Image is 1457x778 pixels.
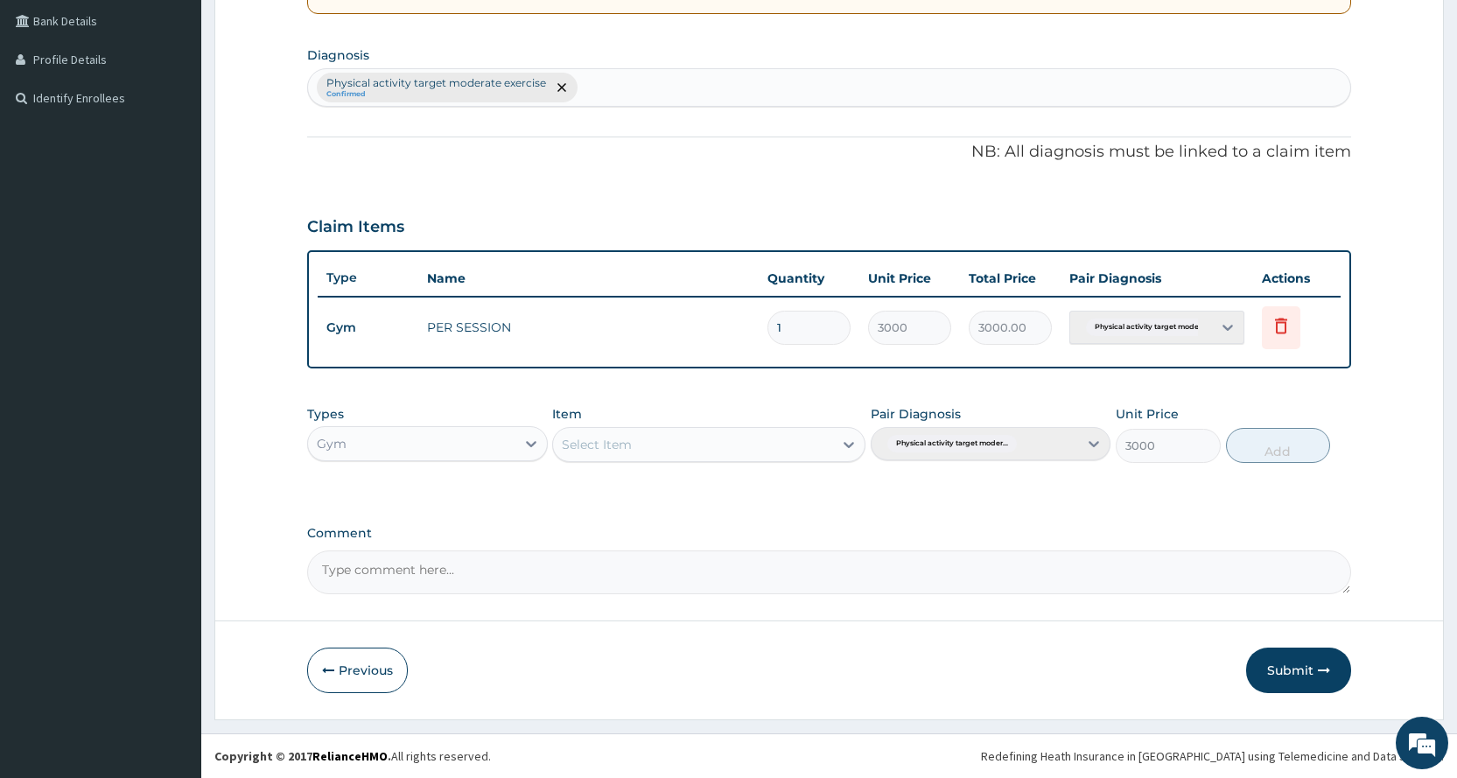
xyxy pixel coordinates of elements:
[759,261,859,296] th: Quantity
[307,46,369,64] label: Diagnosis
[307,407,344,422] label: Types
[1061,261,1253,296] th: Pair Diagnosis
[552,405,582,423] label: Item
[287,9,329,51] div: Minimize live chat window
[418,261,759,296] th: Name
[32,88,71,131] img: d_794563401_company_1708531726252_794563401
[562,436,632,453] div: Select Item
[871,405,961,423] label: Pair Diagnosis
[318,312,418,344] td: Gym
[960,261,1061,296] th: Total Price
[307,218,404,237] h3: Claim Items
[201,733,1457,778] footer: All rights reserved.
[214,748,391,764] strong: Copyright © 2017 .
[418,310,759,345] td: PER SESSION
[1116,405,1179,423] label: Unit Price
[1226,428,1330,463] button: Add
[307,526,1351,541] label: Comment
[859,261,960,296] th: Unit Price
[981,747,1444,765] div: Redefining Heath Insurance in [GEOGRAPHIC_DATA] using Telemedicine and Data Science!
[91,98,294,121] div: Chat with us now
[1246,648,1351,693] button: Submit
[1253,261,1341,296] th: Actions
[102,221,242,397] span: We're online!
[317,435,347,452] div: Gym
[9,478,333,539] textarea: Type your message and hit 'Enter'
[312,748,388,764] a: RelianceHMO
[318,262,418,294] th: Type
[307,141,1351,164] p: NB: All diagnosis must be linked to a claim item
[307,648,408,693] button: Previous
